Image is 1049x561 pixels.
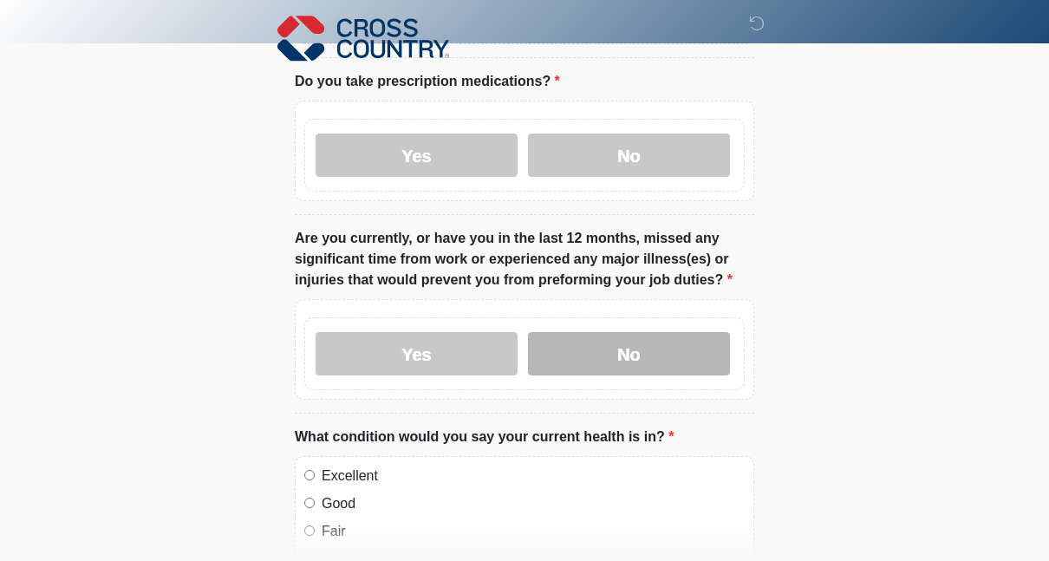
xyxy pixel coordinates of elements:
[322,521,745,542] label: Fair
[528,332,730,375] label: No
[295,228,754,290] label: Are you currently, or have you in the last 12 months, missed any significant time from work or ex...
[295,427,674,447] label: What condition would you say your current health is in?
[304,470,315,480] input: Excellent
[316,134,518,177] label: Yes
[304,525,315,536] input: Fair
[295,71,560,92] label: Do you take prescription medications?
[316,332,518,375] label: Yes
[528,134,730,177] label: No
[304,498,315,508] input: Good
[322,466,745,486] label: Excellent
[277,13,449,63] img: Cross Country Logo
[322,493,745,514] label: Good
